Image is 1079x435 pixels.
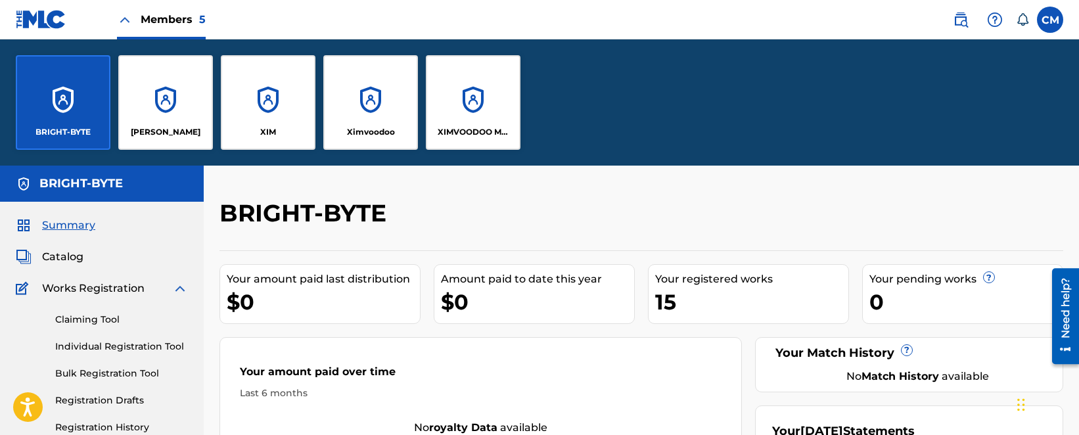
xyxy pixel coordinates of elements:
a: Public Search [948,7,974,33]
iframe: Chat Widget [1013,372,1079,435]
p: BRIGHT-BYTE [35,126,91,138]
img: Works Registration [16,281,33,296]
a: Individual Registration Tool [55,340,188,354]
a: Claiming Tool [55,313,188,327]
h5: BRIGHT-BYTE [39,176,123,191]
h2: BRIGHT-BYTE [219,198,393,228]
div: Last 6 months [240,386,722,400]
span: Works Registration [42,281,145,296]
span: Summary [42,217,95,233]
a: AccountsXimvoodoo [323,55,418,150]
a: AccountsBRIGHT-BYTE [16,55,110,150]
img: Accounts [16,176,32,192]
span: ? [984,272,994,283]
a: Registration Drafts [55,394,188,407]
div: $0 [227,287,420,317]
div: Amount paid to date this year [441,271,634,287]
img: search [953,12,969,28]
iframe: Resource Center [1042,263,1079,369]
span: ? [902,345,912,355]
p: Ximvoodoo [347,126,395,138]
img: Catalog [16,249,32,265]
img: expand [172,281,188,296]
div: 15 [655,287,848,317]
div: No available [789,369,1046,384]
div: User Menu [1037,7,1063,33]
p: XIMVOODOO MUSIC [438,126,509,138]
div: Your amount paid last distribution [227,271,420,287]
div: Your registered works [655,271,848,287]
a: CatalogCatalog [16,249,83,265]
p: XIM [260,126,276,138]
span: Catalog [42,249,83,265]
img: Summary [16,217,32,233]
div: Your pending works [869,271,1063,287]
img: help [987,12,1003,28]
strong: Match History [861,370,939,382]
a: AccountsXIM [221,55,315,150]
strong: royalty data [429,421,497,434]
div: Drag [1017,385,1025,424]
div: 0 [869,287,1063,317]
img: MLC Logo [16,10,66,29]
div: Your amount paid over time [240,364,722,386]
div: $0 [441,287,634,317]
img: Close [117,12,133,28]
div: Notifications [1016,13,1029,26]
a: Accounts[PERSON_NAME] [118,55,213,150]
p: Cheryl Morey [131,126,200,138]
a: Registration History [55,421,188,434]
div: Your Match History [772,344,1046,362]
span: 5 [199,13,206,26]
span: Members [141,12,206,27]
a: AccountsXIMVOODOO MUSIC [426,55,520,150]
a: Bulk Registration Tool [55,367,188,380]
div: Help [982,7,1008,33]
a: SummarySummary [16,217,95,233]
